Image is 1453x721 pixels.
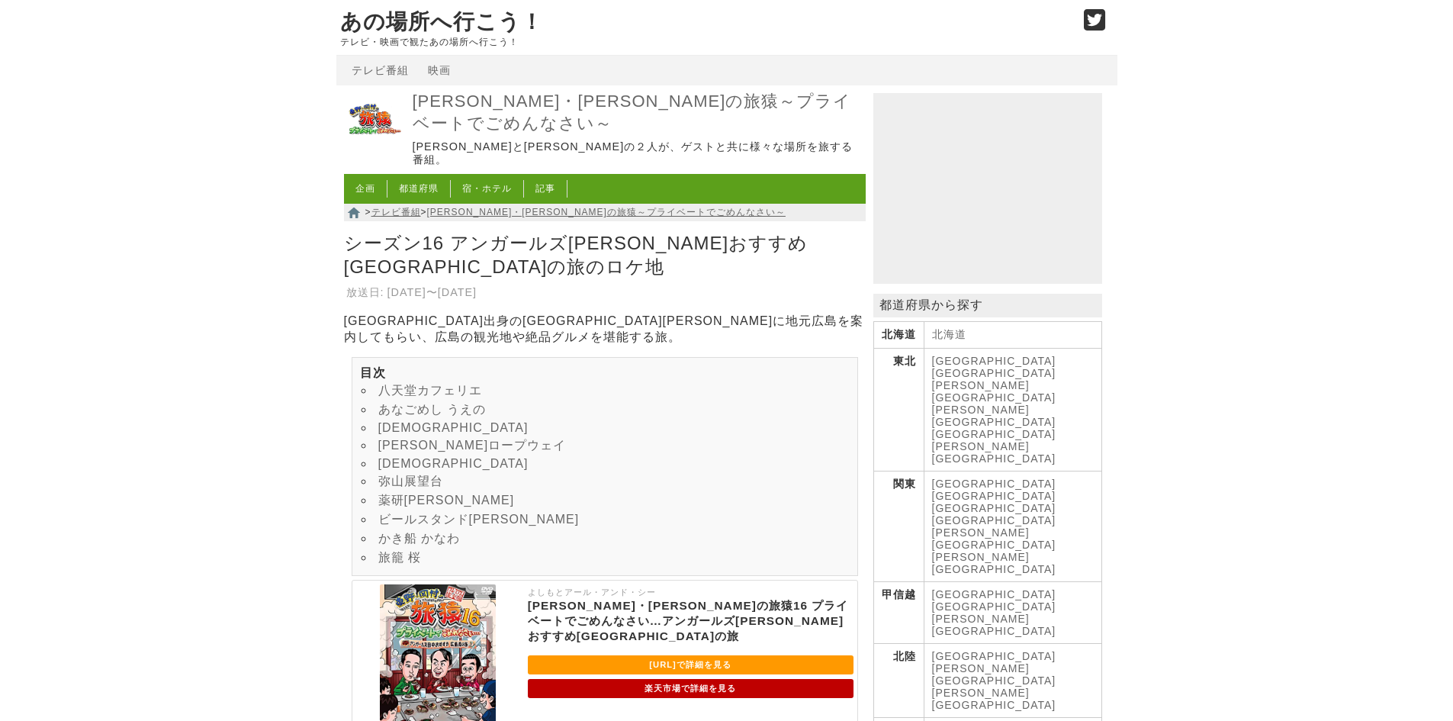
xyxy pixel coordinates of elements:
[428,64,451,76] a: 映画
[344,227,866,282] h1: シーズン16 アンガールズ[PERSON_NAME]おすすめ[GEOGRAPHIC_DATA]の旅のロケ地
[873,472,924,582] th: 関東
[352,64,409,76] a: テレビ番組
[932,440,1056,465] a: [PERSON_NAME][GEOGRAPHIC_DATA]
[932,428,1056,440] a: [GEOGRAPHIC_DATA]
[378,421,529,434] a: [DEMOGRAPHIC_DATA]
[932,563,1056,575] a: [GEOGRAPHIC_DATA]
[932,367,1056,379] a: [GEOGRAPHIC_DATA]
[378,513,580,526] a: ビールスタンド[PERSON_NAME]
[932,355,1056,367] a: [GEOGRAPHIC_DATA]
[932,687,1056,711] a: [PERSON_NAME][GEOGRAPHIC_DATA]
[932,478,1056,490] a: [GEOGRAPHIC_DATA]
[462,183,512,194] a: 宿・ホテル
[399,183,439,194] a: 都道府県
[873,582,924,644] th: 甲信越
[378,532,460,545] a: かき船 かなわ
[371,207,421,217] a: テレビ番組
[873,322,924,349] th: 北海道
[528,655,853,674] a: [URL]で詳細を見る
[413,91,862,134] a: [PERSON_NAME]・[PERSON_NAME]の旅猿～プライベートでごめんなさい～
[932,613,1056,637] a: [PERSON_NAME][GEOGRAPHIC_DATA]
[413,140,862,167] p: [PERSON_NAME]と[PERSON_NAME]の２人が、ゲストと共に様々な場所を旅する番組。
[378,475,443,488] a: 弥山展望台
[378,403,486,416] a: あなごめし うえの
[378,439,567,452] a: [PERSON_NAME]ロープウェイ
[528,679,853,698] a: 楽天市場で詳細を見る
[873,294,1102,317] p: 都道府県から探す
[932,662,1056,687] a: [PERSON_NAME][GEOGRAPHIC_DATA]
[340,10,543,34] a: あの場所へ行こう！
[932,526,1056,551] a: [PERSON_NAME][GEOGRAPHIC_DATA]
[932,502,1056,514] a: [GEOGRAPHIC_DATA]
[932,551,1030,563] a: [PERSON_NAME]
[535,183,555,194] a: 記事
[378,384,482,397] a: 八天堂カフェリエ
[340,37,1068,47] p: テレビ・映画で観たあの場所へ行こう！
[427,207,786,217] a: [PERSON_NAME]・[PERSON_NAME]の旅猿～プライベートでごめんなさい～
[528,598,853,644] p: [PERSON_NAME]・[PERSON_NAME]の旅猿16 プライベートでごめんなさい…アンガールズ[PERSON_NAME]おすすめ[GEOGRAPHIC_DATA]の旅
[528,584,853,598] p: よしもとアール・アンド・シー
[932,490,1056,502] a: [GEOGRAPHIC_DATA]
[378,551,421,564] a: 旅籠 桜
[355,183,375,194] a: 企画
[344,89,405,150] img: 東野・岡村の旅猿～プライベートでごめんなさい～
[932,650,1056,662] a: [GEOGRAPHIC_DATA]
[344,204,866,221] nav: > >
[932,600,1056,613] a: [GEOGRAPHIC_DATA]
[378,494,515,507] a: 薬研[PERSON_NAME]
[346,285,385,301] th: 放送日:
[932,379,1056,404] a: [PERSON_NAME][GEOGRAPHIC_DATA]
[932,514,1056,526] a: [GEOGRAPHIC_DATA]
[873,349,924,472] th: 東北
[932,588,1056,600] a: [GEOGRAPHIC_DATA]
[932,328,966,340] a: 北海道
[378,457,529,470] a: [DEMOGRAPHIC_DATA]
[387,285,478,301] td: [DATE]〜[DATE]
[1084,18,1106,31] a: Twitter (@go_thesights)
[932,404,1056,428] a: [PERSON_NAME][GEOGRAPHIC_DATA]
[344,140,405,153] a: 東野・岡村の旅猿～プライベートでごめんなさい～
[344,314,866,346] p: [GEOGRAPHIC_DATA]出身の[GEOGRAPHIC_DATA][PERSON_NAME]に地元広島を案内してもらい、広島の観光地や絶品グルメを堪能する旅。
[873,644,924,718] th: 北陸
